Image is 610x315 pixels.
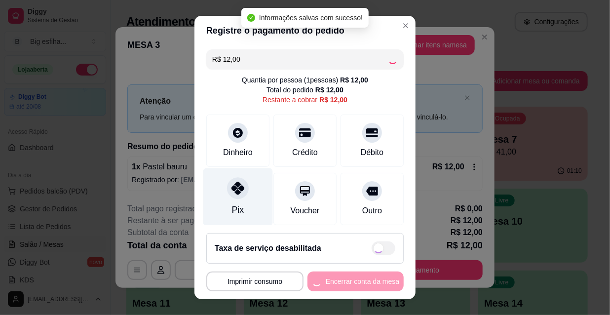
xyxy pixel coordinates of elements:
div: Total do pedido [267,85,343,95]
div: R$ 12,00 [319,95,347,105]
header: Registre o pagamento do pedido [194,16,416,45]
span: Informações salvas com sucesso! [259,14,363,22]
div: R$ 12,00 [340,75,368,85]
button: Imprimir consumo [206,272,304,291]
div: Restante a cobrar [263,95,347,105]
div: Outro [362,205,382,217]
div: Crédito [292,147,318,158]
div: Débito [361,147,383,158]
div: R$ 12,00 [315,85,343,95]
input: Ex.: hambúrguer de cordeiro [212,49,388,69]
div: Voucher [291,205,320,217]
h2: Taxa de serviço desabilitada [215,242,321,254]
div: Quantia por pessoa ( 1 pessoas) [242,75,368,85]
div: Dinheiro [223,147,253,158]
span: check-circle [247,14,255,22]
div: Pix [232,203,244,216]
div: Loading [388,54,398,64]
button: Close [398,18,414,34]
